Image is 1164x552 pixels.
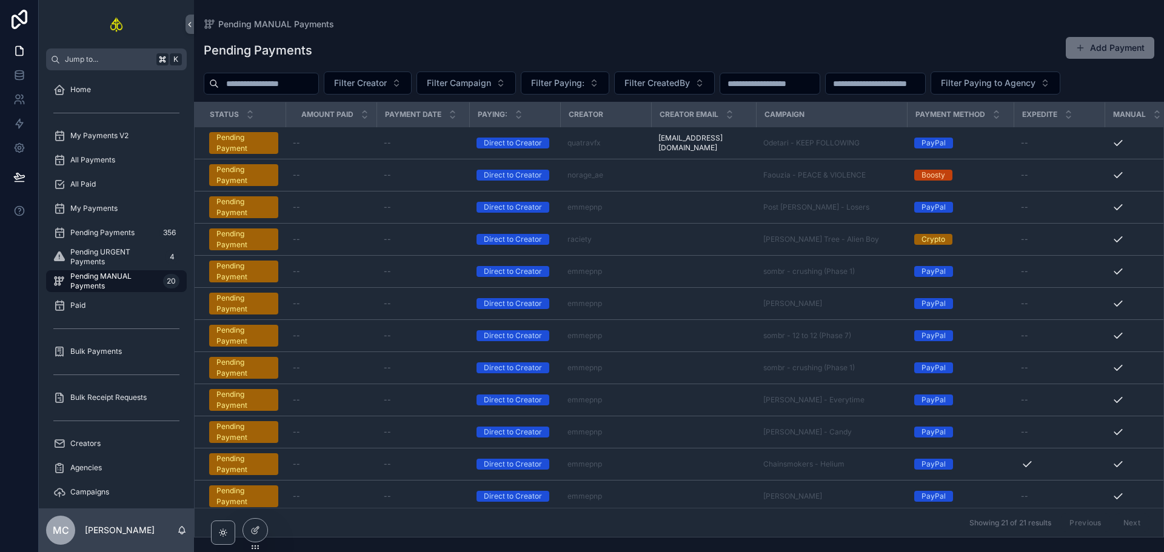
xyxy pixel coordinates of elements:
span: -- [384,267,391,276]
a: Post [PERSON_NAME] - Losers [763,202,869,212]
a: -- [293,267,369,276]
span: [PERSON_NAME] [763,491,822,501]
span: Expedite [1022,110,1057,119]
div: Pending Payment [216,325,271,347]
a: -- [1021,170,1097,180]
span: Pending URGENT Payments [70,247,160,267]
div: scrollable content [39,70,194,508]
span: Payment Date [385,110,441,119]
span: emmepnp [567,331,602,341]
a: Direct to Creator [477,394,553,405]
span: Pending MANUAL Payments [218,18,334,30]
h1: Pending Payments [204,42,312,59]
div: Pending Payment [216,293,271,314]
div: Direct to Creator [484,202,542,213]
span: norage_ae [567,170,603,180]
a: emmepnp [567,427,644,437]
span: -- [293,491,300,501]
a: -- [1021,427,1097,437]
a: Faouzia - PEACE & VIOLENCE [763,170,866,180]
a: emmepnp [567,267,602,276]
span: -- [384,363,391,373]
a: sombr - crushing (Phase 1) [763,267,900,276]
div: Direct to Creator [484,362,542,373]
span: -- [293,170,300,180]
div: Pending Payment [216,389,271,411]
a: sombr - 12 to 12 (Phase 7) [763,331,900,341]
a: -- [1021,363,1097,373]
a: Chainsmokers - Helium [763,459,900,469]
a: -- [1021,202,1097,212]
div: Pending Payment [216,164,271,186]
a: Crypto [914,234,1006,245]
span: Status [210,110,239,119]
div: Direct to Creator [484,234,542,245]
a: Pending Payment [209,293,278,314]
span: -- [384,299,391,308]
a: emmepnp [567,363,644,373]
a: emmepnp [567,459,602,469]
a: Direct to Creator [477,491,553,502]
a: Bulk Receipt Requests [46,387,187,408]
div: PayPal [921,459,946,470]
a: Pending Payment [209,196,278,218]
a: -- [384,459,462,469]
div: Direct to Creator [484,298,542,309]
a: -- [1021,267,1097,276]
div: Pending Payment [216,132,271,154]
span: -- [1021,267,1028,276]
span: Filter Paying: [531,77,584,89]
span: Pending MANUAL Payments [70,271,158,291]
div: Crypto [921,234,945,245]
a: raciety [567,234,644,244]
a: PayPal [914,491,1006,502]
div: 4 [165,250,179,264]
a: Pending Payment [209,453,278,475]
button: Select Button [416,71,516,95]
a: -- [384,267,462,276]
div: Direct to Creator [484,266,542,277]
a: Creators [46,433,187,454]
a: -- [384,299,462,308]
a: -- [1021,299,1097,308]
span: -- [1021,395,1028,405]
a: Campaigns [46,481,187,503]
span: [PERSON_NAME] - Candy [763,427,852,437]
a: Direct to Creator [477,138,553,148]
span: -- [293,267,300,276]
span: -- [384,138,391,148]
span: Creators [70,439,101,448]
div: Pending Payment [216,261,271,282]
div: Direct to Creator [484,138,542,148]
span: emmepnp [567,491,602,501]
a: -- [384,427,462,437]
span: Amount Paid [301,110,353,119]
a: -- [384,234,462,244]
button: Jump to...K [46,48,187,70]
a: My Payments [46,198,187,219]
div: PayPal [921,202,946,213]
a: quatravfx [567,138,644,148]
a: PayPal [914,459,1006,470]
span: Filter Paying to Agency [941,77,1035,89]
a: -- [384,395,462,405]
span: -- [384,202,391,212]
a: -- [384,202,462,212]
span: -- [293,331,300,341]
span: -- [384,170,391,180]
span: emmepnp [567,395,602,405]
a: emmepnp [567,299,644,308]
div: Pending Payment [216,485,271,507]
button: Add Payment [1066,37,1154,59]
a: Paid [46,294,187,316]
div: Direct to Creator [484,491,542,502]
span: My Payments V2 [70,131,129,141]
a: PayPal [914,362,1006,373]
a: -- [293,395,369,405]
a: sombr - crushing (Phase 1) [763,363,900,373]
a: Odetari - KEEP FOLLOWING [763,138,860,148]
a: quatravfx [567,138,601,148]
span: -- [1021,491,1028,501]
